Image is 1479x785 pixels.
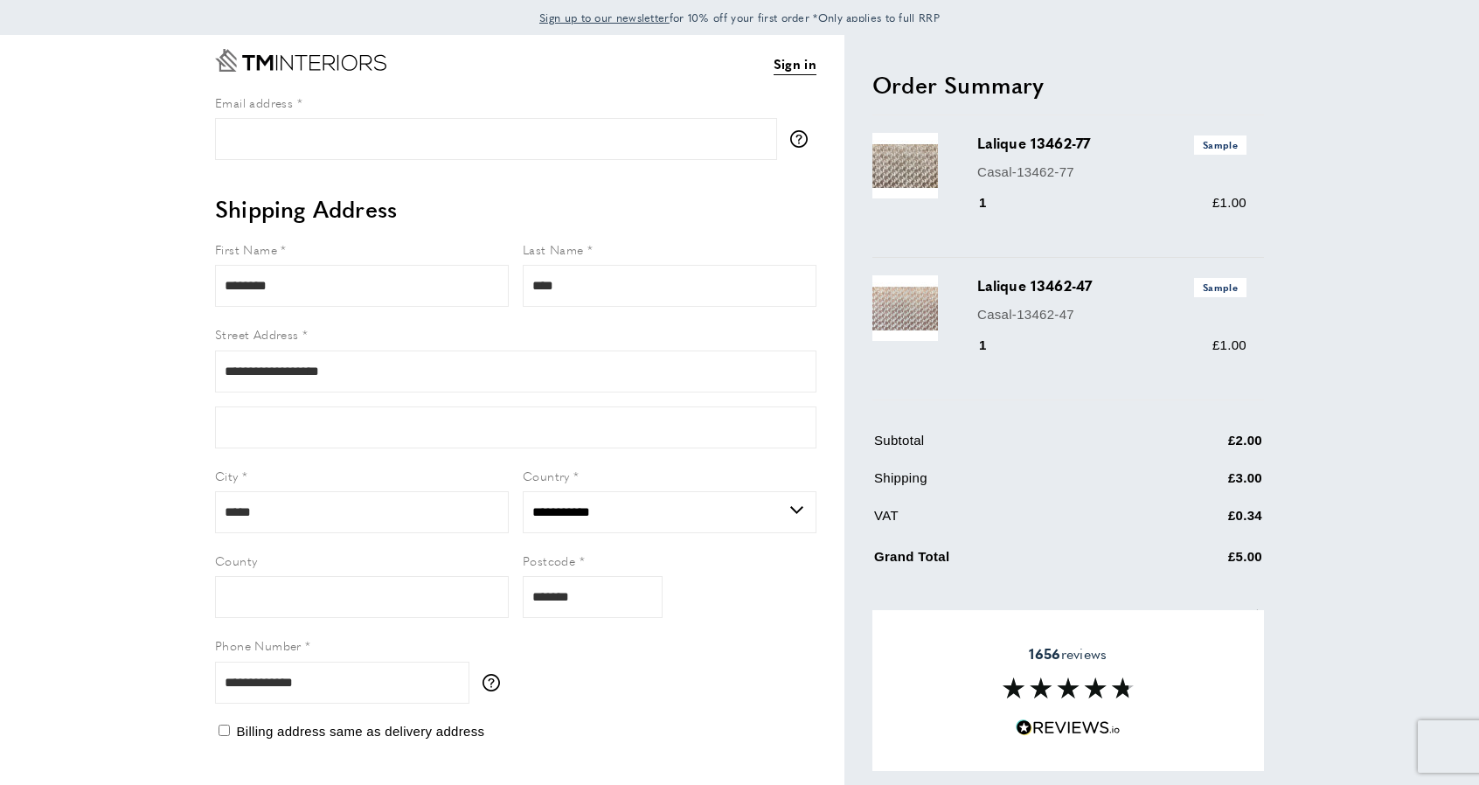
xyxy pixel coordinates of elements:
h2: Order Summary [872,69,1264,101]
td: VAT [874,505,1140,539]
span: Sample [1194,278,1246,296]
a: Sign in [774,53,816,75]
span: Street Address [215,325,299,343]
span: Country [523,467,570,484]
p: Casal-13462-77 [977,162,1246,183]
span: Postcode [523,552,575,569]
span: City [215,467,239,484]
td: £2.00 [1142,430,1262,464]
td: Grand Total [874,543,1140,580]
img: Reviews section [1003,677,1134,698]
p: Casal-13462-47 [977,304,1246,325]
span: £1.00 [1212,195,1246,210]
td: £5.00 [1142,543,1262,580]
td: £0.34 [1142,505,1262,539]
button: More information [483,674,509,691]
strong: 1656 [1029,643,1060,663]
h3: Lalique 13462-47 [977,275,1246,296]
td: Shipping [874,468,1140,502]
h3: Lalique 13462-77 [977,133,1246,154]
button: More information [790,130,816,148]
span: Phone Number [215,636,302,654]
span: First Name [215,240,277,258]
div: 1 [977,335,1011,356]
h2: Shipping Address [215,193,816,225]
img: Lalique 13462-47 [872,275,938,341]
a: Go to Home page [215,49,386,72]
div: 1 [977,192,1011,213]
span: Sign up to our newsletter [539,10,670,25]
span: Apply Discount Code [872,606,1000,627]
td: £3.00 [1142,468,1262,502]
span: £1.00 [1212,337,1246,352]
span: Billing address same as delivery address [236,724,484,739]
span: County [215,552,257,569]
span: reviews [1029,645,1107,663]
td: Subtotal [874,430,1140,464]
span: Last Name [523,240,584,258]
a: Sign up to our newsletter [539,9,670,26]
span: Email address [215,94,293,111]
img: Reviews.io 5 stars [1016,719,1121,736]
span: for 10% off your first order *Only applies to full RRP [539,10,940,25]
span: Sample [1194,135,1246,154]
img: Lalique 13462-77 [872,133,938,198]
input: Billing address same as delivery address [219,725,230,736]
